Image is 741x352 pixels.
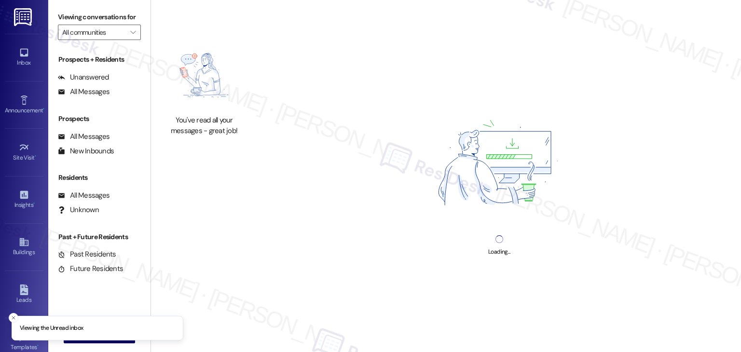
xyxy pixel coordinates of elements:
[35,153,36,160] span: •
[58,264,123,274] div: Future Residents
[58,205,99,215] div: Unknown
[162,40,247,110] img: empty-state
[43,106,44,112] span: •
[48,54,151,65] div: Prospects + Residents
[14,8,34,26] img: ResiDesk Logo
[58,146,114,156] div: New Inbounds
[5,44,43,70] a: Inbox
[488,247,510,257] div: Loading...
[58,87,110,97] div: All Messages
[62,25,125,40] input: All communities
[58,190,110,201] div: All Messages
[37,342,39,349] span: •
[58,132,110,142] div: All Messages
[9,313,18,323] button: Close toast
[58,72,109,82] div: Unanswered
[20,324,83,333] p: Viewing the Unread inbox
[5,187,43,213] a: Insights •
[58,10,141,25] label: Viewing conversations for
[5,139,43,165] a: Site Visit •
[48,232,151,242] div: Past + Future Residents
[48,114,151,124] div: Prospects
[5,282,43,308] a: Leads
[33,200,35,207] span: •
[58,249,116,259] div: Past Residents
[5,234,43,260] a: Buildings
[48,173,151,183] div: Residents
[130,28,136,36] i: 
[162,115,247,136] div: You've read all your messages - great job!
